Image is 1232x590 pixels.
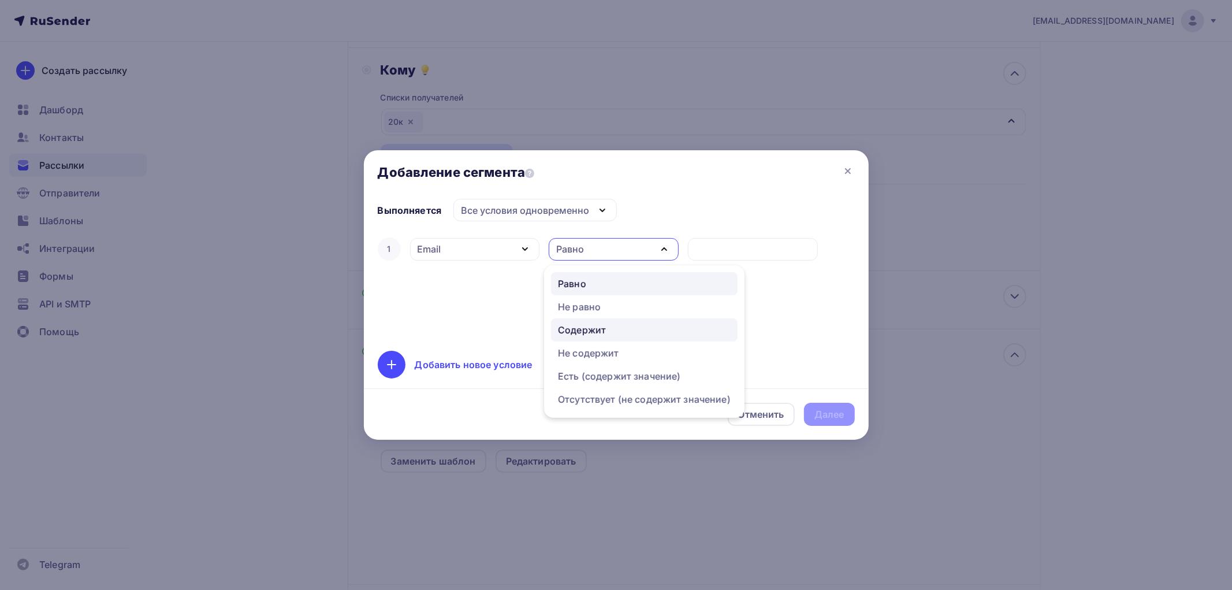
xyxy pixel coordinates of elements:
div: Не содержит [558,346,619,360]
div: Все условия одновременно [461,203,589,217]
div: Добавить новое условие [415,358,533,372]
button: Email [410,238,540,261]
button: Все условия одновременно [453,199,617,221]
div: Не равно [558,300,601,314]
span: Добавление сегмента [378,164,535,180]
div: Содержит [558,323,606,337]
div: 1 [378,238,401,261]
div: Отсутствует (не содержит значение) [558,392,731,406]
div: Есть (содержит значение) [558,369,680,383]
div: Равно [558,277,586,291]
div: Отменить [738,407,784,421]
button: Равно [549,238,679,261]
div: Выполняется [378,203,442,217]
div: Email [418,242,441,256]
ul: Равно [544,265,745,418]
div: Равно [556,242,584,256]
